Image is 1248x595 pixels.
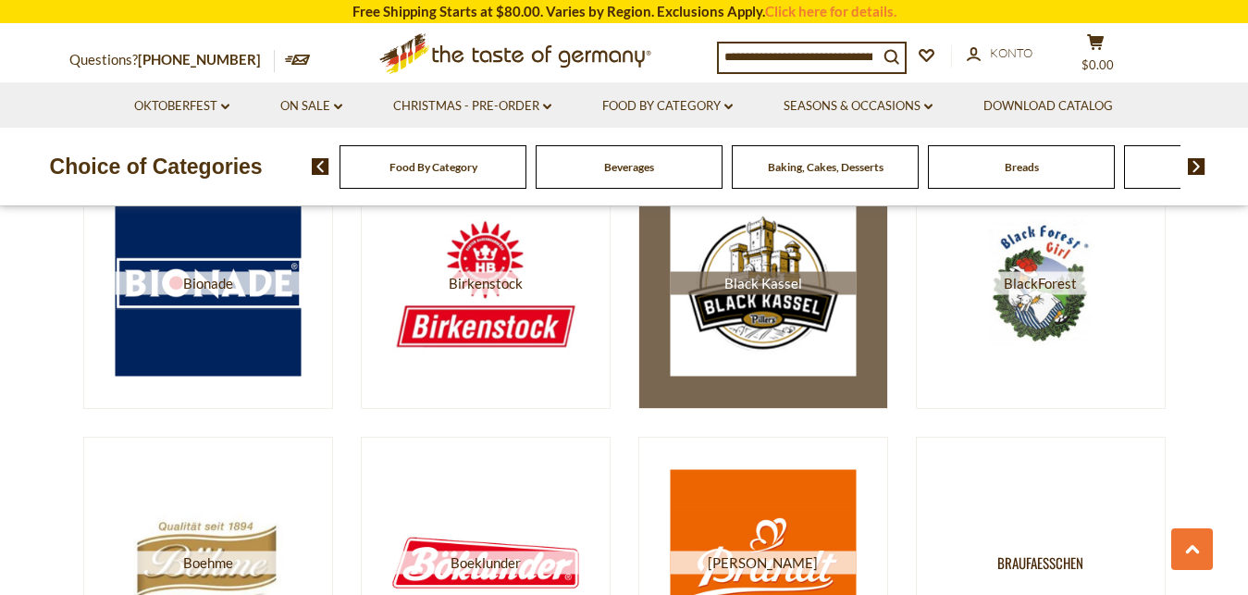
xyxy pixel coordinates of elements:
[916,157,1166,409] a: BlackForest
[134,96,229,117] a: Oktoberfest
[638,157,888,409] a: Black Kassel
[967,43,1032,64] a: Konto
[602,96,733,117] a: Food By Category
[784,96,933,117] a: Seasons & Occasions
[392,272,578,295] span: Birkenstock
[768,160,883,174] a: Baking, Cakes, Desserts
[393,96,551,117] a: Christmas - PRE-ORDER
[115,272,301,295] span: Bionade
[1005,160,1039,174] a: Breads
[389,160,477,174] a: Food By Category
[765,3,896,19] a: Click here for details.
[280,96,342,117] a: On Sale
[997,552,1083,575] span: Braufaesschen
[1188,158,1205,175] img: next arrow
[670,552,856,575] span: [PERSON_NAME]
[361,157,611,409] a: Birkenstock
[983,96,1113,117] a: Download Catalog
[69,48,275,72] p: Questions?
[604,160,654,174] a: Beverages
[1069,33,1124,80] button: $0.00
[990,45,1032,60] span: Konto
[947,272,1133,295] span: BlackForest
[115,552,301,575] span: Boehme
[83,157,333,409] a: Bionade
[1081,57,1114,72] span: $0.00
[312,158,329,175] img: previous arrow
[392,552,578,575] span: Boeklunder
[138,51,261,68] a: [PHONE_NUMBER]
[670,272,856,295] span: Black Kassel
